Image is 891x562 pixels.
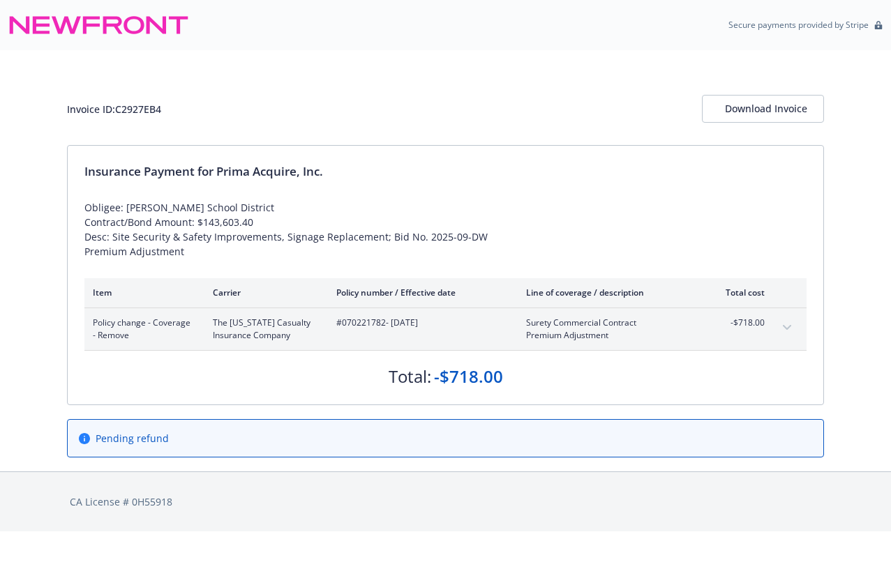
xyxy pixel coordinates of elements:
div: Total cost [712,287,765,298]
span: -$718.00 [712,317,765,329]
span: The [US_STATE] Casualty Insurance Company [213,317,314,342]
div: Total: [389,365,431,388]
span: Surety Commercial Contract [526,317,690,329]
div: Policy number / Effective date [336,287,504,298]
div: Item [93,287,190,298]
span: Pending refund [96,431,169,446]
div: -$718.00 [434,365,503,388]
div: Download Invoice [725,96,801,122]
div: Carrier [213,287,314,298]
div: Invoice ID: C2927EB4 [67,102,161,116]
div: Line of coverage / description [526,287,690,298]
span: Premium Adjustment [526,329,690,342]
button: Download Invoice [702,95,824,123]
span: Policy change - Coverage - Remove [93,317,190,342]
div: Obligee: [PERSON_NAME] School District Contract/Bond Amount: $143,603.40 Desc: Site Security & Sa... [84,200,807,259]
div: Insurance Payment for Prima Acquire, Inc. [84,162,807,181]
div: CA License # 0H55918 [70,494,821,509]
button: expand content [776,317,798,339]
div: Policy change - Coverage - RemoveThe [US_STATE] Casualty Insurance Company#070221782- [DATE]Suret... [84,308,807,350]
p: Secure payments provided by Stripe [728,19,869,31]
span: Surety Commercial ContractPremium Adjustment [526,317,690,342]
span: #070221782 - [DATE] [336,317,504,329]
